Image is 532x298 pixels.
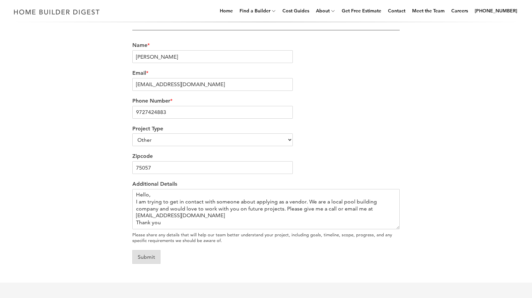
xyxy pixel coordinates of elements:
button: Submit [132,250,160,264]
label: Zipcode [132,153,400,160]
div: Please share any details that will help our team better understand your project, including goals,... [132,232,400,243]
label: Phone Number [132,98,400,105]
label: Additional Details [132,181,400,188]
iframe: Drift Widget Chat Controller [498,264,524,290]
label: Name [132,42,400,49]
label: Email [132,70,400,77]
label: Project Type [132,125,400,132]
img: Home Builder Digest [11,5,103,18]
